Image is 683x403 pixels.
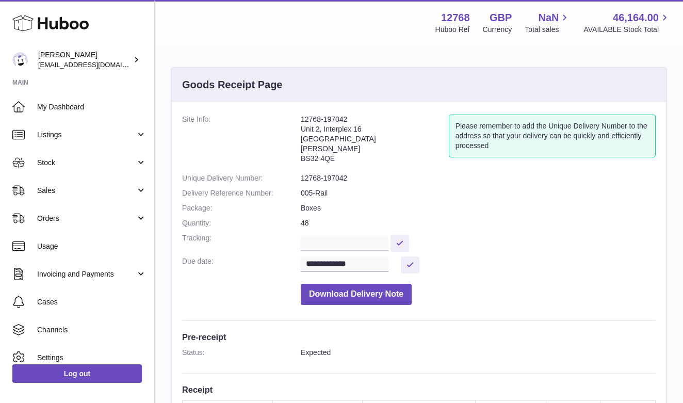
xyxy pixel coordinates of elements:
[37,297,147,307] span: Cases
[182,233,301,251] dt: Tracking:
[37,269,136,279] span: Invoicing and Payments
[37,241,147,251] span: Usage
[182,203,301,213] dt: Package:
[182,218,301,228] dt: Quantity:
[37,214,136,223] span: Orders
[12,52,28,68] img: info@mannox.co.uk
[301,348,656,358] dd: Expected
[301,188,656,198] dd: 005-Rail
[483,25,512,35] div: Currency
[435,25,470,35] div: Huboo Ref
[38,50,131,70] div: [PERSON_NAME]
[182,78,283,92] h3: Goods Receipt Page
[37,158,136,168] span: Stock
[525,11,571,35] a: NaN Total sales
[182,384,656,395] h3: Receipt
[583,25,671,35] span: AVAILABLE Stock Total
[182,256,301,273] dt: Due date:
[37,325,147,335] span: Channels
[538,11,559,25] span: NaN
[613,11,659,25] span: 46,164.00
[583,11,671,35] a: 46,164.00 AVAILABLE Stock Total
[182,348,301,358] dt: Status:
[12,364,142,383] a: Log out
[182,115,301,168] dt: Site Info:
[37,102,147,112] span: My Dashboard
[441,11,470,25] strong: 12768
[449,115,656,157] div: Please remember to add the Unique Delivery Number to the address so that your delivery can be qui...
[182,173,301,183] dt: Unique Delivery Number:
[37,130,136,140] span: Listings
[301,203,656,213] dd: Boxes
[37,186,136,196] span: Sales
[182,331,656,343] h3: Pre-receipt
[37,353,147,363] span: Settings
[182,188,301,198] dt: Delivery Reference Number:
[301,173,656,183] dd: 12768-197042
[38,60,152,69] span: [EMAIL_ADDRESS][DOMAIN_NAME]
[301,218,656,228] dd: 48
[525,25,571,35] span: Total sales
[301,115,449,168] address: 12768-197042 Unit 2, Interplex 16 [GEOGRAPHIC_DATA] [PERSON_NAME] BS32 4QE
[490,11,512,25] strong: GBP
[301,284,412,305] button: Download Delivery Note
